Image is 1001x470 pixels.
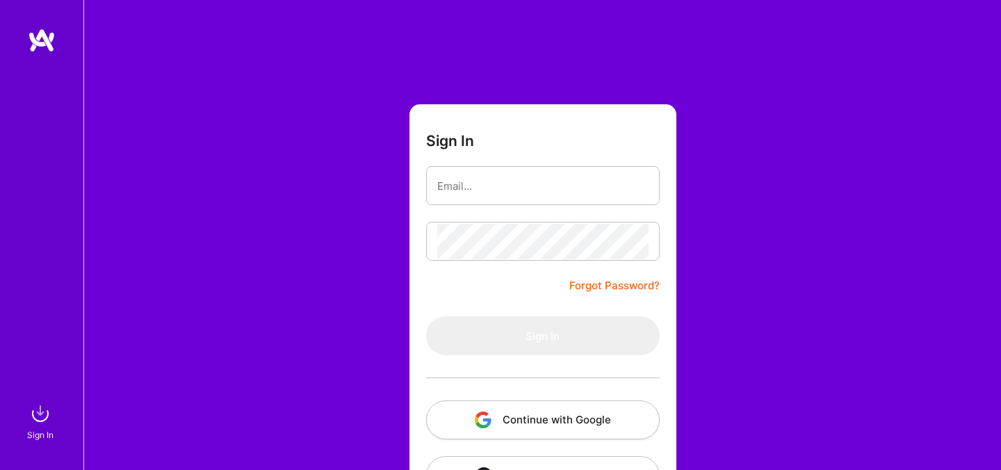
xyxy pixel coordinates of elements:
input: Email... [437,168,649,204]
img: sign in [26,400,54,428]
img: logo [28,28,56,53]
img: icon [475,412,491,428]
button: Continue with Google [426,400,660,439]
a: Forgot Password? [569,277,660,294]
a: sign inSign In [29,400,54,442]
h3: Sign In [426,132,474,149]
button: Sign In [426,316,660,355]
div: Sign In [27,428,54,442]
